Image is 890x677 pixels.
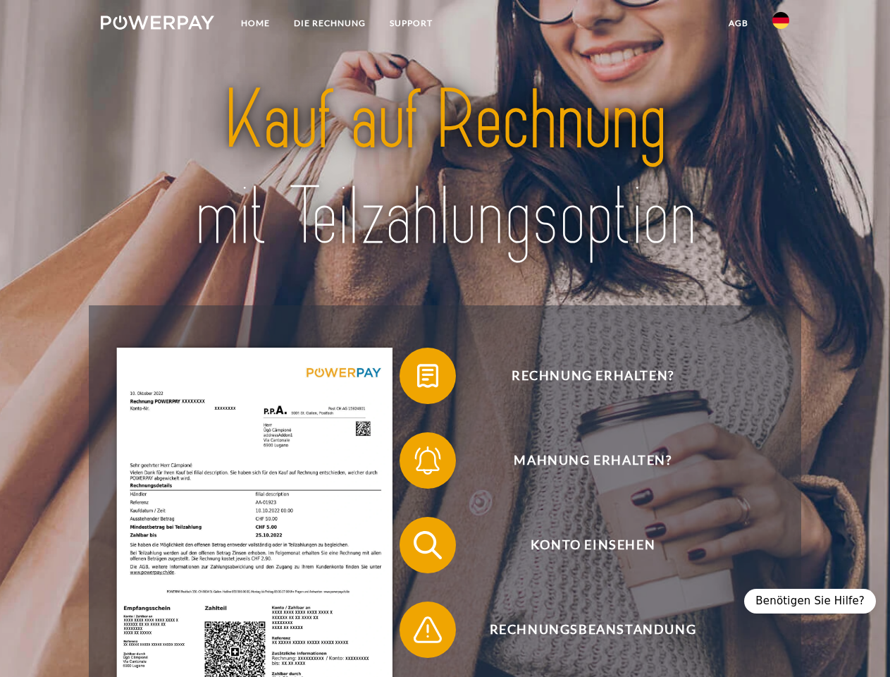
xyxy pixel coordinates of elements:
img: qb_warning.svg [410,612,445,647]
img: qb_bell.svg [410,443,445,478]
button: Rechnungsbeanstandung [400,602,766,658]
span: Rechnung erhalten? [420,348,765,404]
button: Rechnung erhalten? [400,348,766,404]
span: Rechnungsbeanstandung [420,602,765,658]
a: SUPPORT [378,11,445,36]
a: Home [229,11,282,36]
div: Benötigen Sie Hilfe? [744,589,876,614]
a: DIE RECHNUNG [282,11,378,36]
img: logo-powerpay-white.svg [101,16,214,30]
img: qb_search.svg [410,527,445,563]
span: Konto einsehen [420,517,765,573]
a: agb [717,11,760,36]
button: Konto einsehen [400,517,766,573]
img: qb_bill.svg [410,358,445,394]
img: title-powerpay_de.svg [135,68,755,270]
button: Mahnung erhalten? [400,432,766,489]
span: Mahnung erhalten? [420,432,765,489]
img: de [772,12,789,29]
